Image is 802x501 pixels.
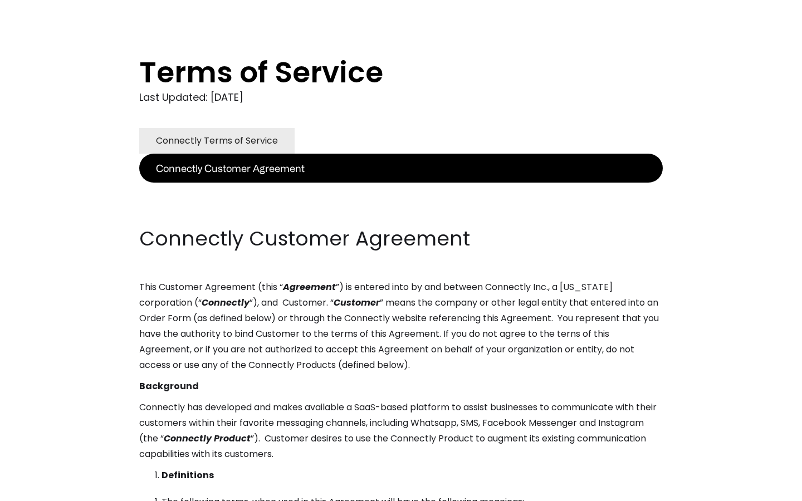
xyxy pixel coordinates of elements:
[334,296,380,309] em: Customer
[22,482,67,497] ul: Language list
[11,480,67,497] aside: Language selected: English
[139,279,663,373] p: This Customer Agreement (this “ ”) is entered into by and between Connectly Inc., a [US_STATE] co...
[139,380,199,392] strong: Background
[139,183,663,198] p: ‍
[202,296,250,309] em: Connectly
[156,133,278,149] div: Connectly Terms of Service
[139,56,618,89] h1: Terms of Service
[162,469,214,482] strong: Definitions
[156,160,305,176] div: Connectly Customer Agreement
[139,400,663,462] p: Connectly has developed and makes available a SaaS-based platform to assist businesses to communi...
[139,225,663,253] h2: Connectly Customer Agreement
[283,281,336,293] em: Agreement
[139,204,663,219] p: ‍
[139,89,663,106] div: Last Updated: [DATE]
[164,432,251,445] em: Connectly Product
